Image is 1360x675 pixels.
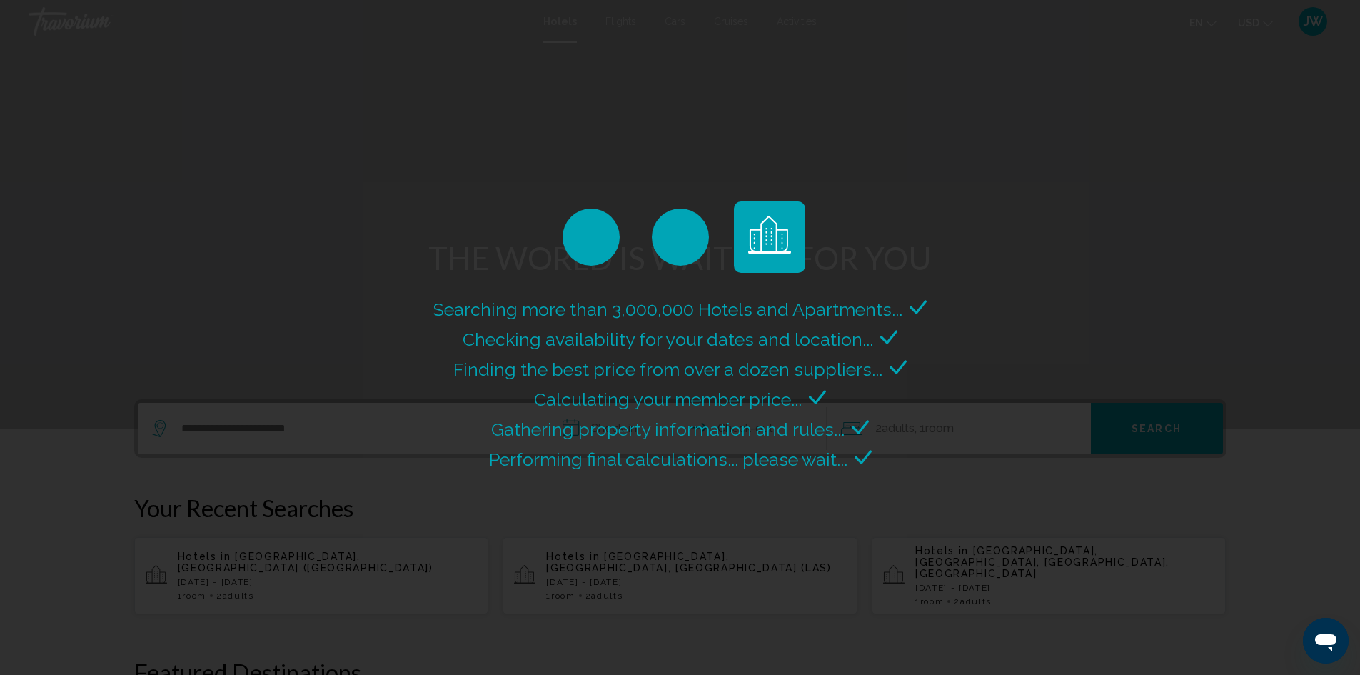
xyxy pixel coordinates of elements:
span: Gathering property information and rules... [491,419,845,440]
span: Performing final calculations... please wait... [489,449,847,470]
span: Searching more than 3,000,000 Hotels and Apartments... [433,299,902,320]
span: Finding the best price from over a dozen suppliers... [453,359,882,380]
iframe: Button to launch messaging window [1303,618,1349,664]
span: Calculating your member price... [534,389,802,410]
span: Checking availability for your dates and location... [463,329,873,350]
